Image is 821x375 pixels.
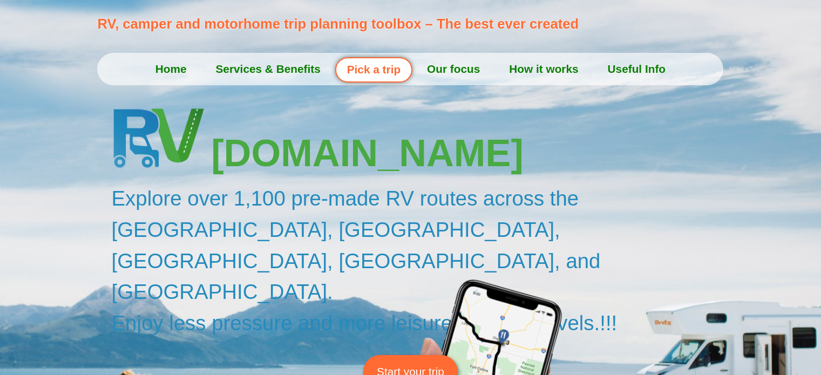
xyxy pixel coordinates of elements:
[593,56,680,83] a: Useful Info
[112,183,729,338] h2: Explore over 1,100 pre-made RV routes across the [GEOGRAPHIC_DATA], [GEOGRAPHIC_DATA], [GEOGRAPHI...
[97,56,723,83] nav: Menu
[494,56,593,83] a: How it works
[97,13,729,34] p: RV, camper and motorhome trip planning toolbox – The best ever created
[335,57,412,83] a: Pick a trip
[412,56,494,83] a: Our focus
[141,56,201,83] a: Home
[211,134,729,172] h3: [DOMAIN_NAME]
[201,56,335,83] a: Services & Benefits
